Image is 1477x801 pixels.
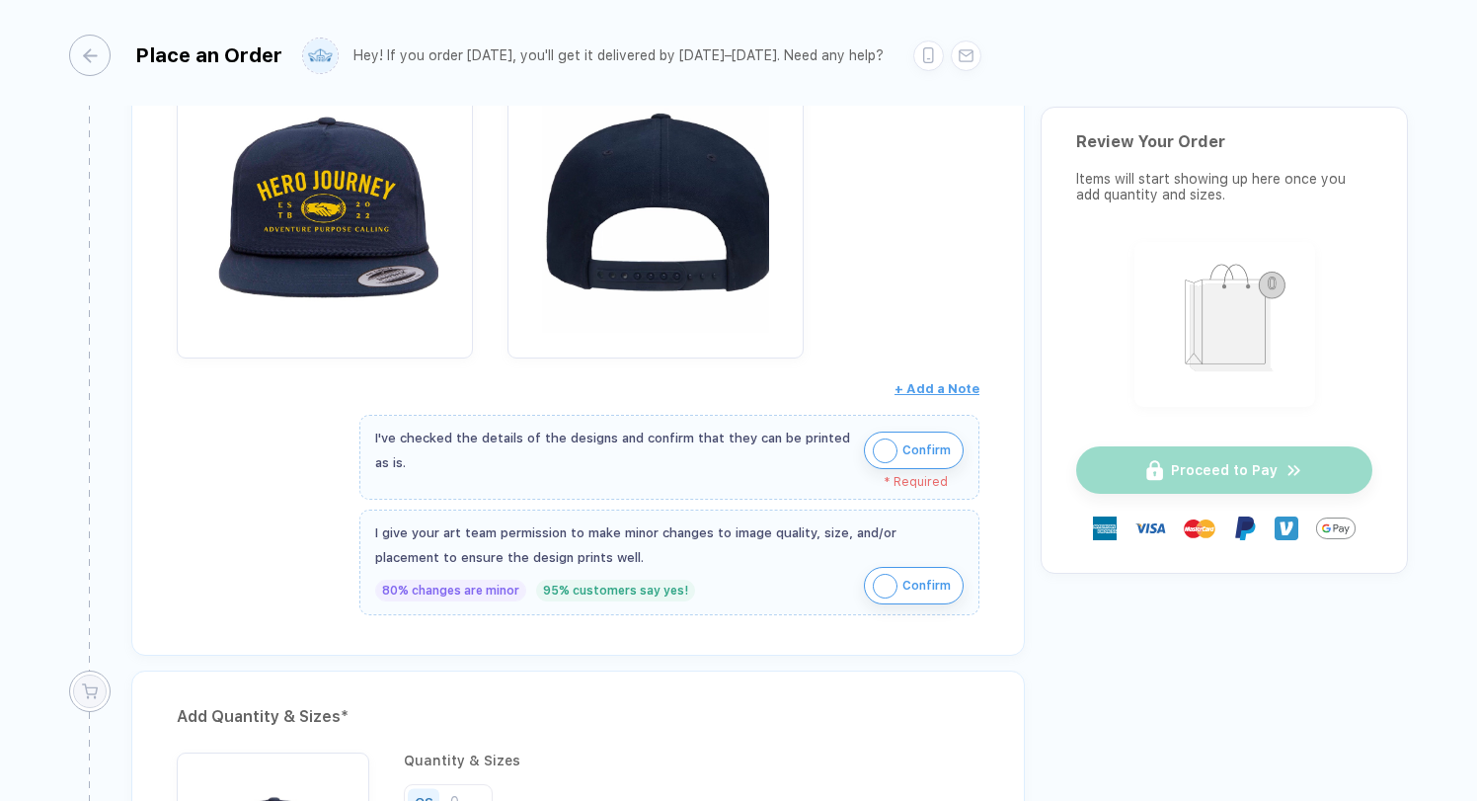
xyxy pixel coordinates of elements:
div: Quantity & Sizes [404,753,520,768]
div: I give your art team permission to make minor changes to image quality, size, and/or placement to... [375,521,964,570]
img: icon [873,439,897,463]
img: Venmo [1275,517,1298,540]
div: 95% customers say yes! [536,580,695,601]
div: 80% changes are minor [375,580,526,601]
div: Add Quantity & Sizes [177,701,979,733]
button: iconConfirm [864,432,964,469]
div: * Required [375,475,948,489]
span: + Add a Note [894,381,979,396]
div: Items will start showing up here once you add quantity and sizes. [1076,171,1372,202]
img: express [1093,517,1117,540]
span: Confirm [902,435,951,466]
img: shopping_bag.png [1143,251,1306,394]
button: iconConfirm [864,567,964,604]
img: visa [1134,513,1166,544]
img: master-card [1184,513,1215,544]
img: Paypal [1233,517,1257,540]
img: user profile [303,39,338,73]
img: ce537984-c969-47e0-8ef2-a285eab3570d_nt_back_1756138080404.jpg [517,61,794,338]
div: Hey! If you order [DATE], you'll get it delivered by [DATE]–[DATE]. Need any help? [353,47,884,64]
img: icon [873,574,897,599]
div: Place an Order [135,43,282,67]
button: + Add a Note [894,373,979,405]
span: Confirm [902,570,951,601]
div: I've checked the details of the designs and confirm that they can be printed as is. [375,426,854,475]
img: GPay [1316,509,1356,548]
img: ce537984-c969-47e0-8ef2-a285eab3570d_nt_front_1756138080402.jpg [187,61,463,338]
div: Review Your Order [1076,132,1372,151]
